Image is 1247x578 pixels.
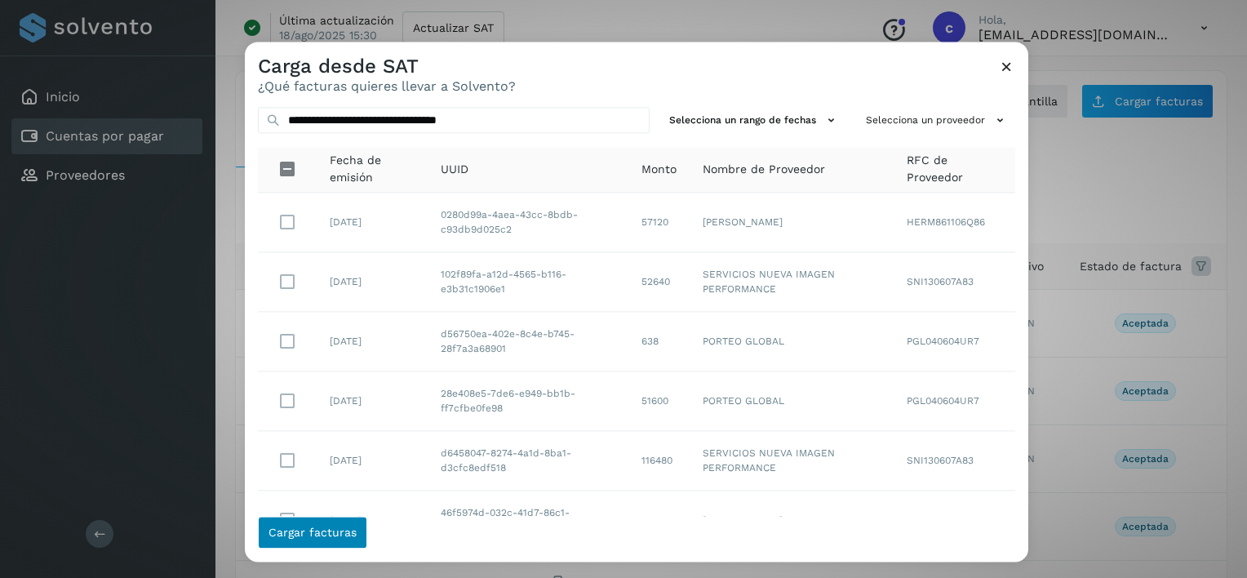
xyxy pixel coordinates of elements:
[428,312,628,371] td: d56750ea-402e-8c4e-b745-28f7a3a68901
[859,107,1015,134] button: Selecciona un proveedor
[428,431,628,491] td: d6458047-8274-4a1d-8ba1-d3cfc8edf518
[258,55,516,78] h3: Carga desde SAT
[690,431,893,491] td: SERVICIOS NUEVA IMAGEN PERFORMANCE
[317,312,428,371] td: [DATE]
[894,252,1015,312] td: SNI130607A83
[628,431,690,491] td: 116480
[907,153,1002,187] span: RFC de Proveedor
[894,491,1015,550] td: CEBE890725CR9
[317,371,428,431] td: [DATE]
[317,252,428,312] td: [DATE]
[641,161,677,178] span: Monto
[894,193,1015,252] td: HERM861106Q86
[258,78,516,94] p: ¿Qué facturas quieres llevar a Solvento?
[690,193,893,252] td: [PERSON_NAME]
[330,153,415,187] span: Fecha de emisión
[894,312,1015,371] td: PGL040604UR7
[690,371,893,431] td: PORTEO GLOBAL
[628,193,690,252] td: 57120
[317,491,428,550] td: [DATE]
[663,107,846,134] button: Selecciona un rango de fechas
[690,252,893,312] td: SERVICIOS NUEVA IMAGEN PERFORMANCE
[428,193,628,252] td: 0280d99a-4aea-43cc-8bdb-c93db9d025c2
[703,161,825,178] span: Nombre de Proveedor
[441,161,468,178] span: UUID
[690,312,893,371] td: PORTEO GLOBAL
[894,431,1015,491] td: SNI130607A83
[317,431,428,491] td: [DATE]
[268,527,357,539] span: Cargar facturas
[628,491,690,550] td: 58240
[258,517,367,549] button: Cargar facturas
[628,371,690,431] td: 51600
[894,371,1015,431] td: PGL040604UR7
[628,312,690,371] td: 638
[428,252,628,312] td: 102f89fa-a12d-4565-b116-e3b31c1906e1
[428,491,628,550] td: 46f5974d-032c-41d7-86c1-761446c04577
[428,371,628,431] td: 28e408e5-7de6-e949-bb1b-ff7cfbe0fe98
[628,252,690,312] td: 52640
[317,193,428,252] td: [DATE]
[690,491,893,550] td: [PERSON_NAME]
